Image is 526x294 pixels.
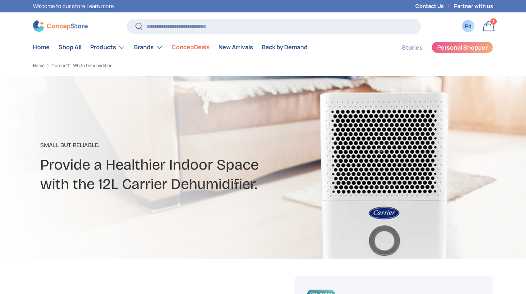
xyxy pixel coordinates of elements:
a: Home [33,40,50,54]
a: Brands [134,40,163,55]
a: New Arrivals [218,40,253,54]
a: Products [90,40,125,55]
nav: Secondary [384,40,493,55]
a: Learn more [87,3,114,9]
span: 1 [493,19,495,24]
summary: Brands [130,40,167,55]
a: Carrier 12L White Dehumidifier [52,63,111,68]
p: Small But Reliable. [40,141,321,150]
div: Pd [464,22,472,30]
span: Personal Shopper [437,45,488,50]
nav: Breadcrumbs [33,62,277,69]
a: Contact Us [415,2,454,10]
nav: Primary [33,40,308,55]
a: Partner with us [454,2,493,10]
a: ConcepDeals [172,40,210,54]
p: Welcome to our store. [33,2,114,10]
a: Back by Demand [262,40,308,54]
a: Home [33,63,45,68]
a: Stories [402,40,423,55]
img: ConcepStore [33,20,88,32]
a: Shop All [58,40,81,54]
h2: Provide a Healthier Indoor Space with the 12L Carrier Dehumidifier. [40,155,321,194]
summary: Products [86,40,130,55]
a: Pd [460,18,476,34]
a: Personal Shopper [431,42,493,53]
